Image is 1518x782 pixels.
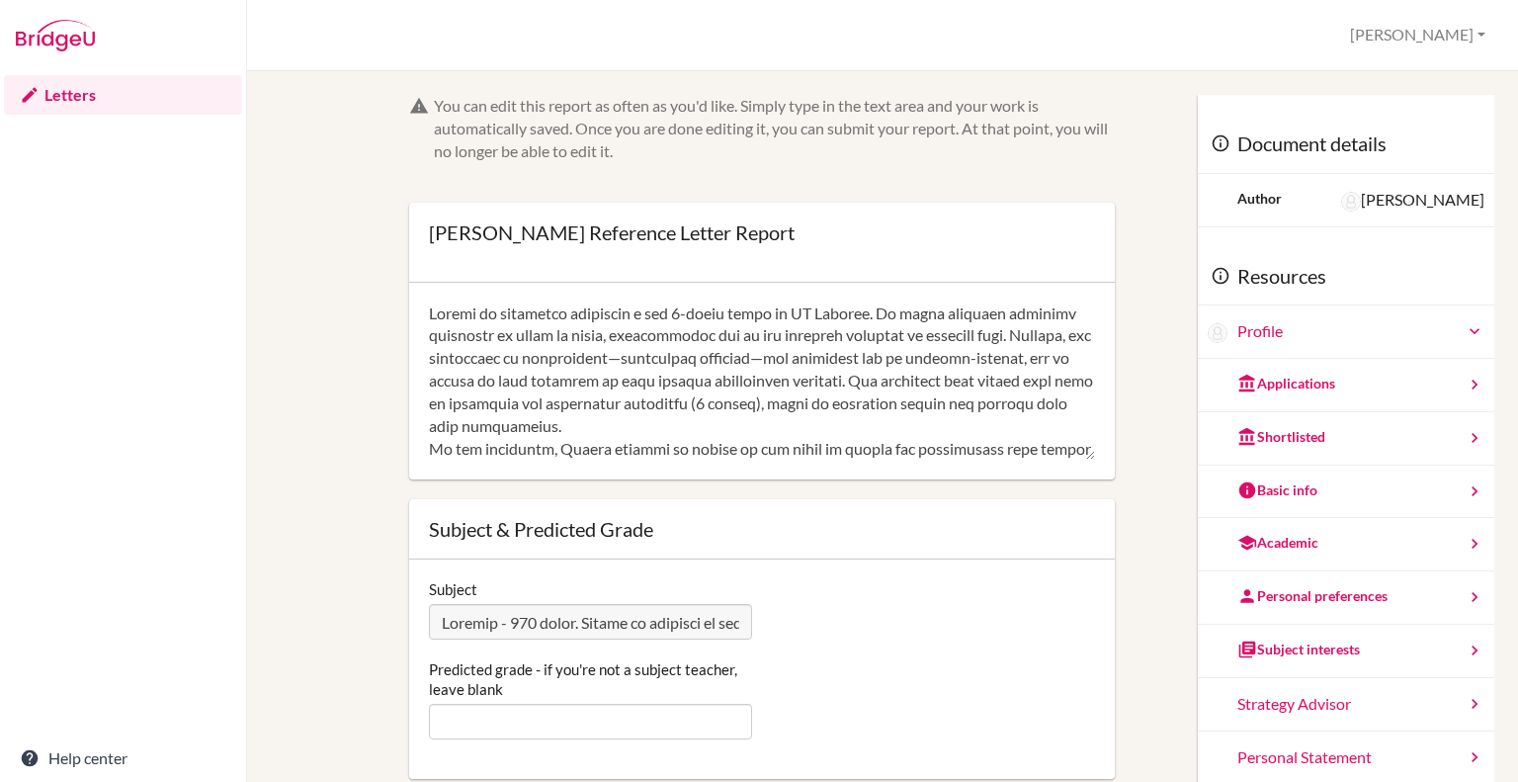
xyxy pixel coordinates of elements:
textarea: Loremi do sitametco adipiscin e sed 6-doeiu tempo in UT Laboree. Do magna aliquaen adminimv quisn... [429,303,1095,461]
a: Shortlisted [1198,412,1494,466]
div: [PERSON_NAME] Reference Letter Report [429,222,795,242]
a: Profile [1237,320,1484,343]
div: Academic [1237,533,1318,553]
div: Resources [1198,247,1494,306]
div: Subject interests [1237,640,1360,659]
img: Bridge-U [16,20,95,51]
div: Basic info [1237,480,1317,500]
img: Sara Morgan [1341,192,1361,212]
a: Personal preferences [1198,571,1494,625]
a: Academic [1198,518,1494,571]
div: Shortlisted [1237,427,1325,447]
div: Author [1237,189,1282,209]
div: Subject & Predicted Grade [429,519,1095,539]
div: Applications [1237,374,1335,393]
a: Help center [4,739,242,778]
a: Letters [4,75,242,115]
div: You can edit this report as often as you'd like. Simply type in the text area and your work is au... [434,95,1115,163]
a: Basic info [1198,466,1494,519]
div: Personal preferences [1237,586,1388,606]
a: Strategy Advisor [1198,678,1494,732]
img: Taegyu Kwon [1208,323,1227,343]
a: Applications [1198,359,1494,412]
div: Document details [1198,115,1494,174]
label: Subject [429,579,477,599]
div: [PERSON_NAME] [1341,189,1484,212]
label: Predicted grade - if you're not a subject teacher, leave blank [429,659,752,699]
a: Subject interests [1198,625,1494,678]
button: [PERSON_NAME] [1341,17,1494,53]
